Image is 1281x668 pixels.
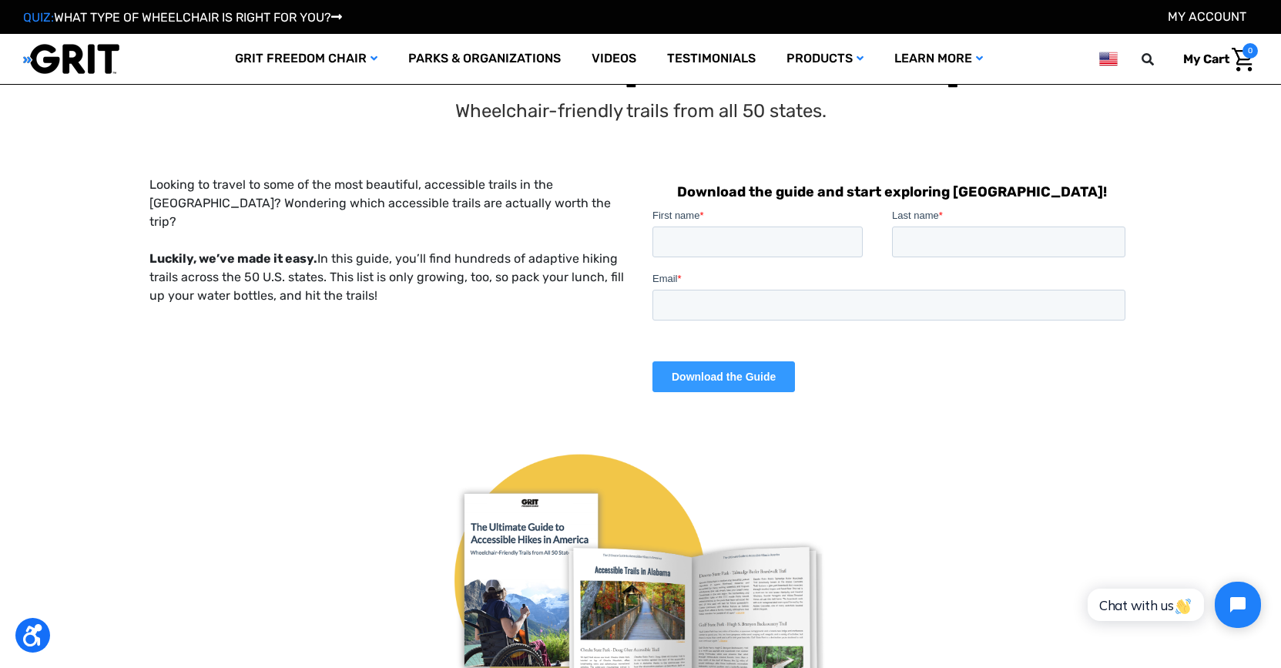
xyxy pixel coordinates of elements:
span: Phone Number [207,63,290,78]
p: Wheelchair-friendly trails from all 50 states. [455,97,827,125]
span: QUIZ: [23,10,54,25]
strong: Luckily, we’ve made it easy. [149,251,317,266]
span: 0 [1242,43,1258,59]
a: GRIT Freedom Chair [220,34,393,84]
input: Search [1149,43,1172,76]
a: QUIZ:WHAT TYPE OF WHEELCHAIR IS RIGHT FOR YOU? [23,10,342,25]
a: Products [771,34,879,84]
a: Videos [576,34,652,84]
b: The Ultimate Guide to Accessible Hikes in [GEOGRAPHIC_DATA] [321,17,959,90]
a: Testimonials [652,34,771,84]
p: Looking to travel to some of the most beautiful, accessible trails in the [GEOGRAPHIC_DATA]? Wond... [149,176,629,305]
span: My Cart [1183,52,1229,66]
iframe: Form 0 [652,208,1132,405]
img: GRIT All-Terrain Wheelchair and Mobility Equipment [23,43,119,75]
iframe: Tidio Chat [1071,569,1274,641]
b: Download the guide and start exploring [GEOGRAPHIC_DATA]! [677,183,1107,200]
a: Cart with 0 items [1172,43,1258,76]
a: Parks & Organizations [393,34,576,84]
img: us.png [1099,49,1118,69]
img: Cart [1232,48,1254,72]
a: Account [1168,9,1246,24]
a: Learn More [879,34,998,84]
